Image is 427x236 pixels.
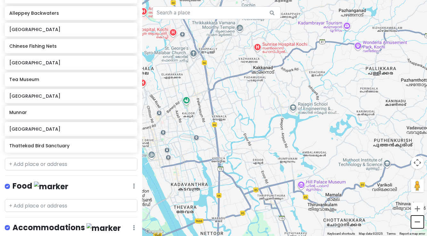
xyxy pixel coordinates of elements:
[5,199,137,212] input: + Add place or address
[9,60,133,66] h6: [GEOGRAPHIC_DATA]
[152,6,281,19] input: Search a place
[411,179,424,192] button: Drag Pegman onto the map to open Street View
[144,228,165,236] a: Open this area in Google Maps (opens a new window)
[144,228,165,236] img: Google
[411,156,424,169] button: Map camera controls
[9,43,133,49] h6: Chinese Fishing Nets
[9,110,133,115] h6: Munnar
[327,232,355,236] button: Keyboard shortcuts
[12,181,68,191] h4: Food
[359,232,383,235] span: Map data ©2025
[12,223,121,233] h4: Accommodations
[411,202,424,215] button: Zoom in
[34,182,68,191] img: marker
[9,143,133,149] h6: Thattekad Bird Sanctuary
[9,10,133,16] h6: Alleppey Backwaters
[9,77,133,82] h6: Tea Museum
[9,27,133,32] h6: [GEOGRAPHIC_DATA]
[9,93,133,99] h6: [GEOGRAPHIC_DATA]
[387,232,396,235] a: Terms (opens in new tab)
[9,126,133,132] h6: [GEOGRAPHIC_DATA]
[399,232,425,235] a: Report a map error
[411,216,424,228] button: Zoom out
[86,223,121,233] img: marker
[5,158,137,171] input: + Add place or address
